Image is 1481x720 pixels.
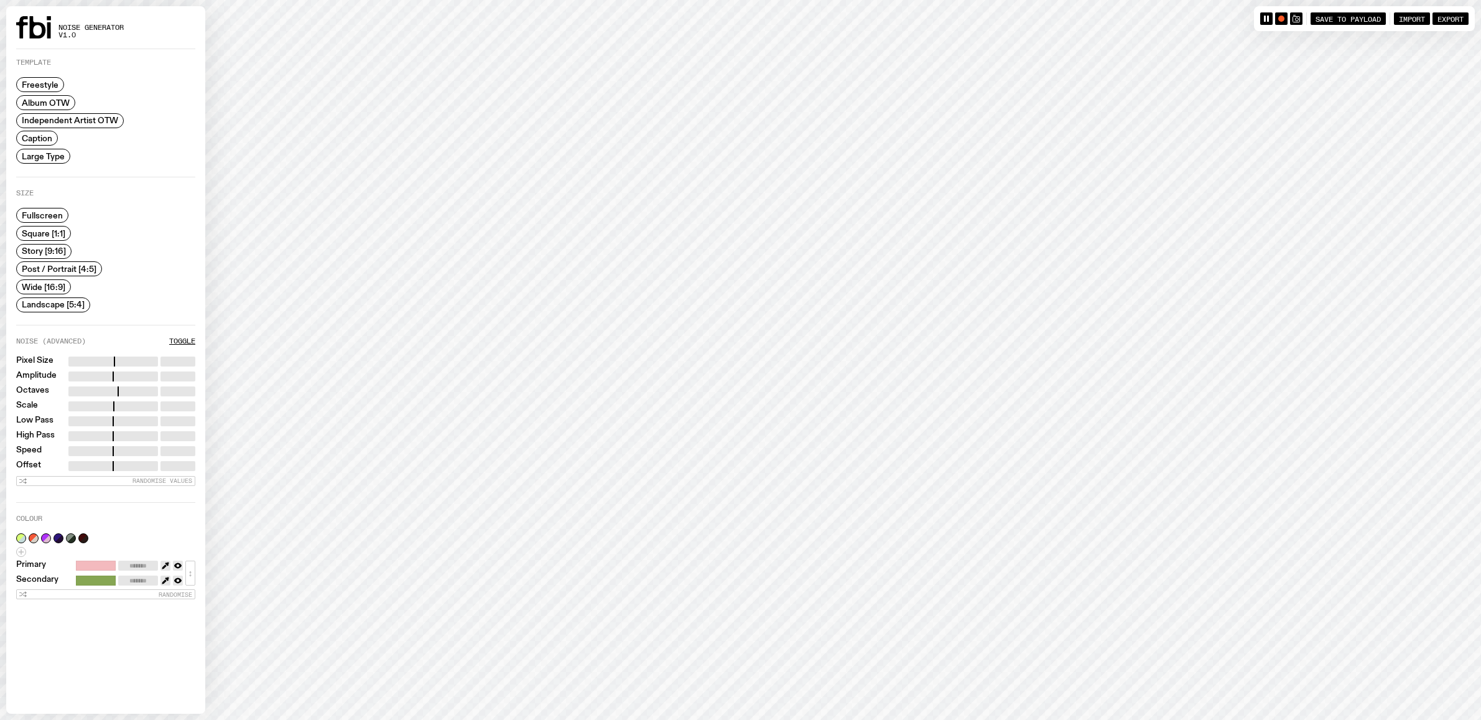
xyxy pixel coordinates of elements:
[1437,14,1464,22] span: Export
[22,282,65,291] span: Wide [16:9]
[185,561,195,586] button: ↕
[16,446,42,456] label: Speed
[16,431,55,441] label: High Pass
[132,477,192,484] span: Randomise Values
[1399,14,1425,22] span: Import
[159,591,192,598] span: Randomise
[22,151,65,161] span: Large Type
[16,357,53,367] label: Pixel Size
[22,246,66,256] span: Story [9:16]
[16,372,57,381] label: Amplitude
[16,338,86,345] label: Noise (Advanced)
[1311,12,1386,25] button: Save to Payload
[22,264,96,274] span: Post / Portrait [4:5]
[58,24,124,31] span: Noise Generator
[16,416,53,426] label: Low Pass
[58,32,124,39] span: v1.0
[22,228,65,238] span: Square [1:1]
[1394,12,1430,25] button: Import
[22,211,63,220] span: Fullscreen
[16,576,58,586] label: Secondary
[22,98,70,107] span: Album OTW
[22,134,52,143] span: Caption
[1316,14,1381,22] span: Save to Payload
[1432,12,1469,25] button: Export
[16,589,195,599] button: Randomise
[16,461,41,471] label: Offset
[169,338,195,345] button: Toggle
[22,300,85,309] span: Landscape [5:4]
[16,190,34,197] label: Size
[16,59,51,66] label: Template
[16,401,38,411] label: Scale
[16,476,195,486] button: Randomise Values
[16,561,46,571] label: Primary
[22,80,58,90] span: Freestyle
[22,116,118,125] span: Independent Artist OTW
[16,386,49,396] label: Octaves
[16,515,42,522] label: Colour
